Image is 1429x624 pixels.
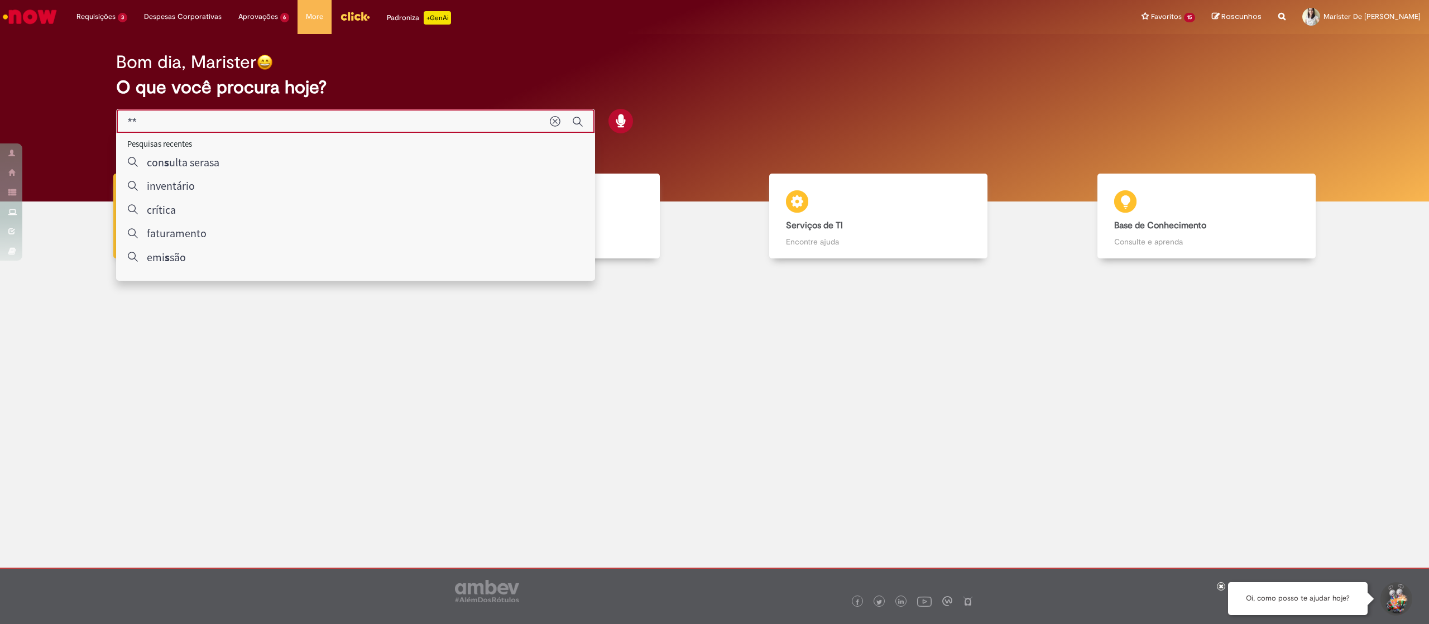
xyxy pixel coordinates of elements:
a: Tirar dúvidas Tirar dúvidas com Lupi Assist e Gen Ai [59,174,387,259]
p: Consulte e aprenda [1114,236,1299,247]
span: More [306,11,323,22]
img: logo_footer_workplace.png [942,596,952,606]
span: 6 [280,13,290,22]
span: 3 [118,13,127,22]
span: Marister De [PERSON_NAME] [1323,12,1421,21]
div: Padroniza [387,11,451,25]
img: logo_footer_linkedin.png [898,599,904,606]
h2: O que você procura hoje? [116,78,1313,97]
h2: Bom dia, Marister [116,52,257,72]
p: Encontre ajuda [786,236,971,247]
a: Base de Conhecimento Consulte e aprenda [1043,174,1371,259]
div: Oi, como posso te ajudar hoje? [1228,582,1368,615]
img: logo_footer_facebook.png [855,599,860,605]
img: ServiceNow [1,6,59,28]
span: Rascunhos [1221,11,1262,22]
b: Serviços de TI [786,220,843,231]
img: logo_footer_twitter.png [876,599,882,605]
span: Favoritos [1151,11,1182,22]
span: Requisições [76,11,116,22]
img: logo_footer_ambev_rotulo_gray.png [455,580,519,602]
a: Rascunhos [1212,12,1262,22]
p: +GenAi [424,11,451,25]
button: Iniciar Conversa de Suporte [1379,582,1412,616]
img: logo_footer_naosei.png [963,596,973,606]
span: Despesas Corporativas [144,11,222,22]
a: Serviços de TI Encontre ajuda [714,174,1043,259]
span: Aprovações [238,11,278,22]
span: 15 [1184,13,1195,22]
img: logo_footer_youtube.png [917,594,932,608]
img: click_logo_yellow_360x200.png [340,8,370,25]
img: happy-face.png [257,54,273,70]
b: Base de Conhecimento [1114,220,1206,231]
